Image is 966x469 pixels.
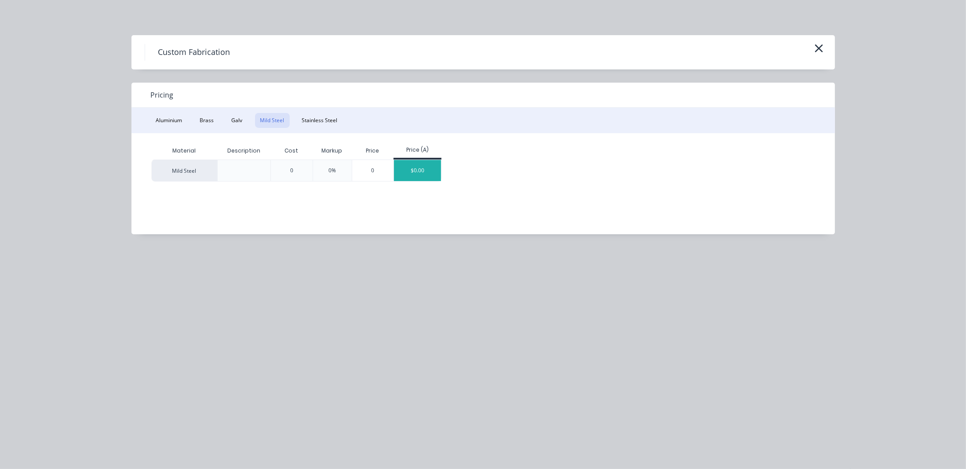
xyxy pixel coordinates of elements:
[394,160,441,181] div: $0.00
[220,140,267,162] div: Description
[394,146,441,154] div: Price (A)
[255,113,290,128] button: Mild Steel
[290,167,293,175] div: 0
[145,44,244,61] h4: Custom Fabrication
[151,142,217,160] div: Material
[151,113,188,128] button: Aluminium
[352,160,394,181] div: 0
[270,142,313,160] div: Cost
[226,113,248,128] button: Galv
[297,113,343,128] button: Stainless Steel
[328,167,336,175] div: 0%
[151,160,217,182] div: Mild Steel
[195,113,219,128] button: Brass
[313,142,352,160] div: Markup
[352,142,394,160] div: Price
[151,90,174,100] span: Pricing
